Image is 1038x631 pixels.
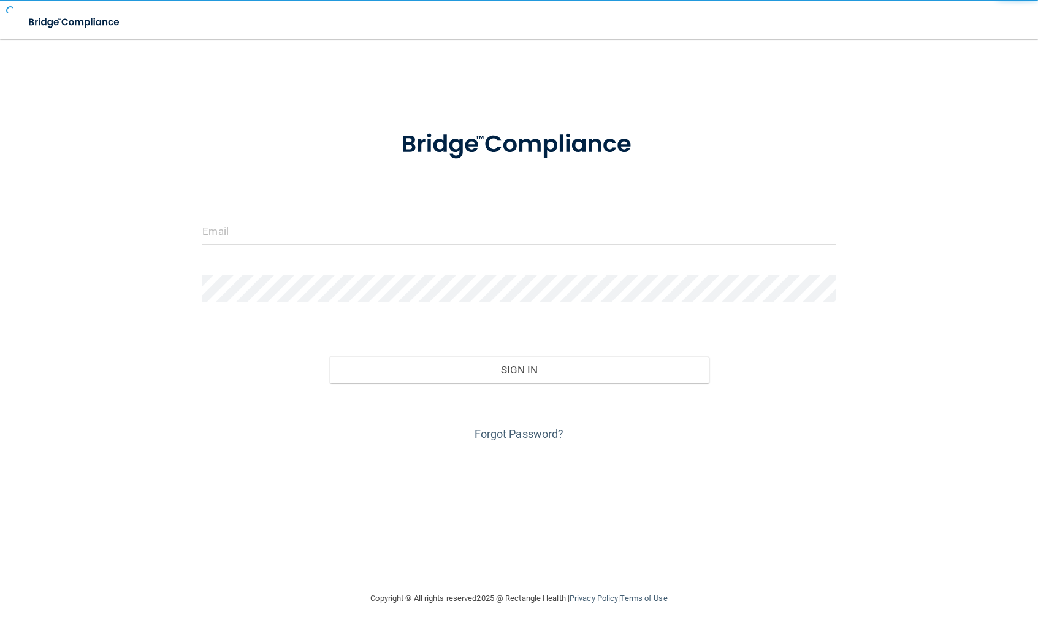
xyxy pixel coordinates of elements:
a: Terms of Use [620,594,667,603]
input: Email [202,217,835,245]
img: bridge_compliance_login_screen.278c3ca4.svg [18,10,131,35]
a: Forgot Password? [475,427,564,440]
button: Sign In [329,356,709,383]
a: Privacy Policy [570,594,618,603]
div: Copyright © All rights reserved 2025 @ Rectangle Health | | [296,579,743,618]
img: bridge_compliance_login_screen.278c3ca4.svg [376,113,662,177]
